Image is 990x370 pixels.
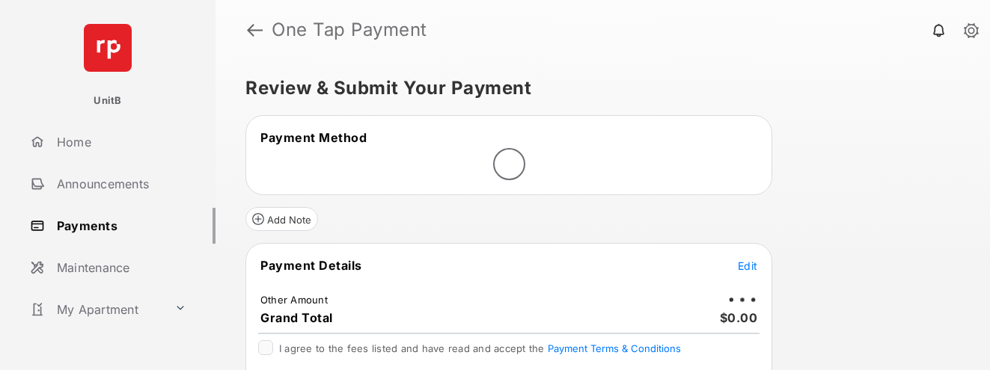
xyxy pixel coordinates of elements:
[94,93,121,108] p: UnitB
[260,258,362,273] span: Payment Details
[720,310,758,325] span: $0.00
[24,333,168,369] a: Lease Options
[738,258,757,273] button: Edit
[245,79,948,97] h5: Review & Submit Your Payment
[245,207,318,231] button: Add Note
[260,293,329,306] td: Other Amount
[24,292,168,327] a: My Apartment
[24,166,216,202] a: Announcements
[272,21,427,39] strong: One Tap Payment
[24,124,216,160] a: Home
[738,259,757,272] span: Edit
[84,24,132,72] img: svg+xml;base64,PHN2ZyB4bWxucz0iaHR0cDovL3d3dy53My5vcmcvMjAwMC9zdmciIHdpZHRoPSI2NCIgaGVpZ2h0PSI2NC...
[548,342,681,354] button: I agree to the fees listed and have read and accept the
[279,342,681,354] span: I agree to the fees listed and have read and accept the
[24,208,216,244] a: Payments
[260,130,367,145] span: Payment Method
[260,310,333,325] span: Grand Total
[24,250,216,286] a: Maintenance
